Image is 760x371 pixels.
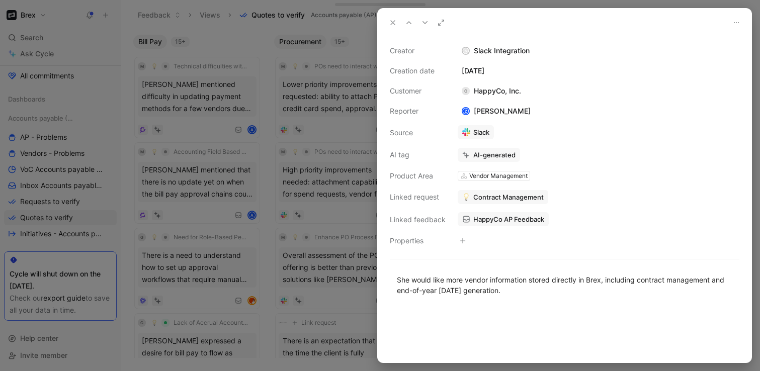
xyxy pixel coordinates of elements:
[390,105,446,117] div: Reporter
[397,274,732,296] div: She would like more vendor information stored directly in Brex, including contract management and...
[390,191,446,203] div: Linked request
[458,105,535,117] div: [PERSON_NAME]
[390,149,446,161] div: AI tag
[458,190,548,204] button: 💡Contract Management
[390,214,446,226] div: Linked feedback
[462,193,470,201] img: 💡
[469,171,528,181] div: Vendor Management
[463,108,469,115] div: Z
[390,45,446,57] div: Creator
[458,148,520,162] button: AI-generated
[462,87,470,95] div: C
[458,212,549,226] a: HappyCo AP Feedback
[458,45,739,57] div: Slack Integration
[473,193,544,202] span: Contract Management
[463,48,469,54] div: S
[458,85,525,97] div: HappyCo, Inc.
[390,170,446,182] div: Product Area
[473,215,544,224] span: HappyCo AP Feedback
[458,65,739,77] div: [DATE]
[390,85,446,97] div: Customer
[390,65,446,77] div: Creation date
[390,235,446,247] div: Properties
[390,127,446,139] div: Source
[473,150,516,159] div: AI-generated
[458,125,494,139] a: Slack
